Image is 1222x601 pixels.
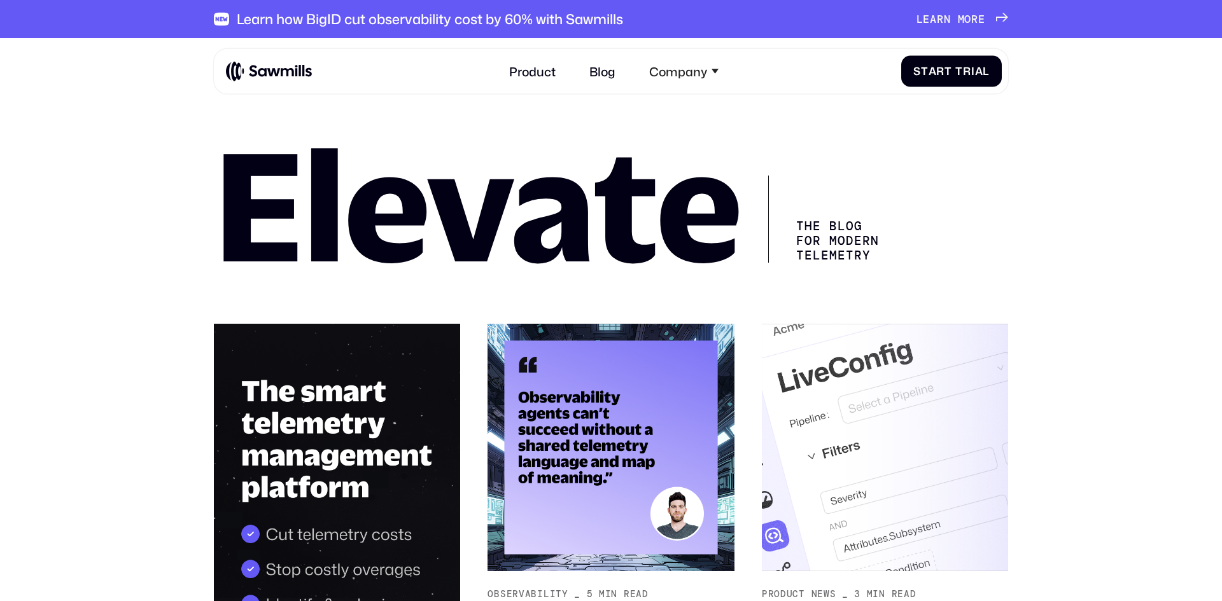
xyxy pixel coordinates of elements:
div: Learn how BigID cut observability cost by 60% with Sawmills [237,11,623,27]
span: r [936,65,945,78]
span: r [963,65,971,78]
div: _ [574,589,580,600]
span: t [921,65,929,78]
span: S [913,65,921,78]
span: e [978,13,985,25]
span: t [945,65,952,78]
div: Product News [762,589,836,600]
span: n [944,13,951,25]
span: e [923,13,930,25]
a: Learnmore [916,13,1008,25]
span: r [937,13,944,25]
span: l [983,65,990,78]
span: i [971,65,975,78]
span: a [929,65,937,78]
span: T [955,65,963,78]
div: Observability [488,589,568,600]
div: _ [842,589,848,600]
a: StartTrial [901,55,1002,86]
h1: Elevate [214,145,741,263]
span: o [964,13,971,25]
div: 5 [587,589,593,600]
a: Product [500,55,565,88]
span: m [958,13,965,25]
span: L [916,13,924,25]
div: min read [599,589,649,600]
div: The Blog for Modern telemetry [768,176,890,263]
div: Company [640,55,727,88]
span: a [975,65,983,78]
div: min read [867,589,916,600]
a: Blog [580,55,625,88]
div: Company [649,64,707,78]
span: r [971,13,978,25]
span: a [930,13,937,25]
div: 3 [854,589,860,600]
